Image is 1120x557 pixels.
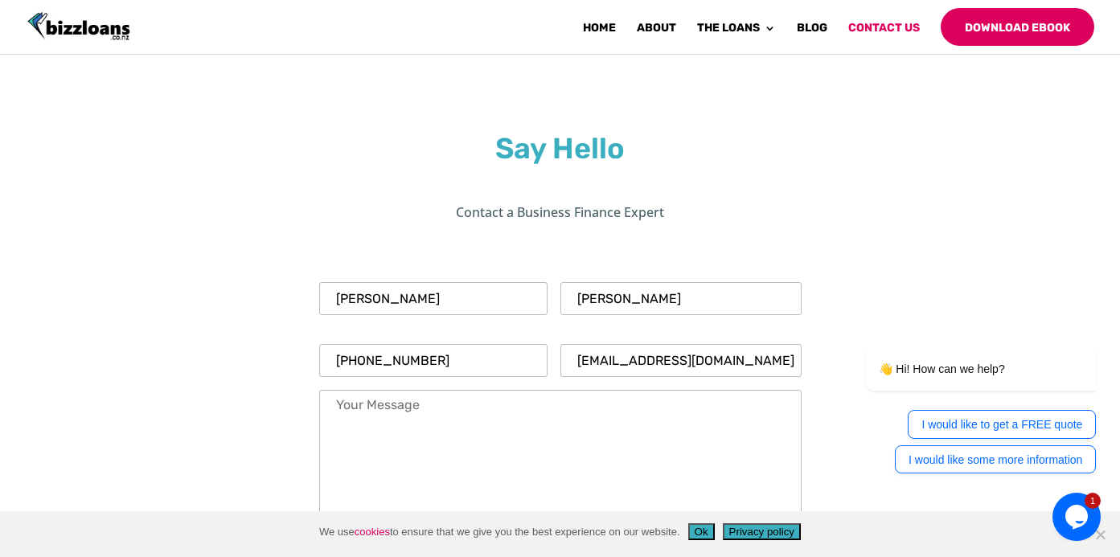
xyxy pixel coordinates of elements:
[797,23,827,46] a: Blog
[560,344,802,377] input: Email
[560,282,802,315] input: Last Name
[319,524,680,540] span: We use to ensure that we give you the best experience on our website.
[688,523,715,540] button: Ok
[637,23,676,46] a: About
[941,8,1094,46] a: Download Ebook
[723,523,801,540] button: Privacy policy
[583,23,616,46] a: Home
[697,23,776,46] a: The Loans
[27,12,130,41] img: Bizzloans New Zealand
[319,344,548,377] input: Phone
[1052,493,1104,541] iframe: chat widget
[355,526,390,538] a: cookies
[126,129,995,177] h3: Say Hello
[814,220,1104,485] iframe: chat widget
[319,282,548,315] input: First Name
[848,23,920,46] a: Contact Us
[319,201,802,224] p: Contact a Business Finance Expert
